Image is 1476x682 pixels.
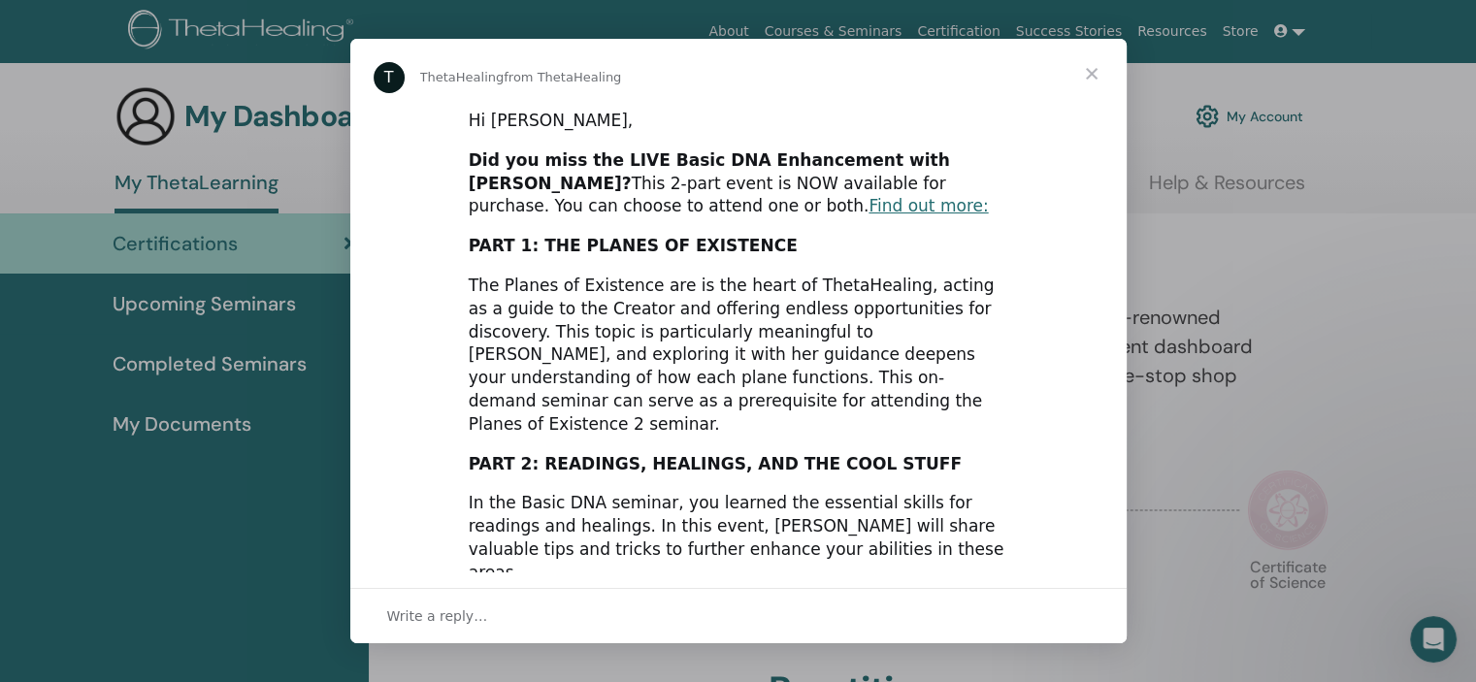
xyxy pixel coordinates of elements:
div: Profile image for ThetaHealing [374,62,405,93]
b: PART 1: THE PLANES OF EXISTENCE [469,236,798,255]
div: In the Basic DNA seminar, you learned the essential skills for readings and healings. In this eve... [469,492,1008,584]
span: from ThetaHealing [504,70,621,84]
b: PART 2: READINGS, HEALINGS, AND THE COOL STUFF [469,454,962,473]
b: Did you miss the LIVE Basic DNA Enhancement with [PERSON_NAME]? [469,150,950,193]
div: Open conversation and reply [350,588,1127,643]
span: Close [1057,39,1127,109]
span: Write a reply… [387,603,488,629]
div: This 2-part event is NOW available for purchase. You can choose to attend one or both. [469,149,1008,218]
a: Find out more: [869,196,988,215]
div: The Planes of Existence are is the heart of ThetaHealing, acting as a guide to the Creator and of... [469,275,1008,437]
div: Hi [PERSON_NAME], [469,110,1008,133]
span: ThetaHealing [420,70,505,84]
